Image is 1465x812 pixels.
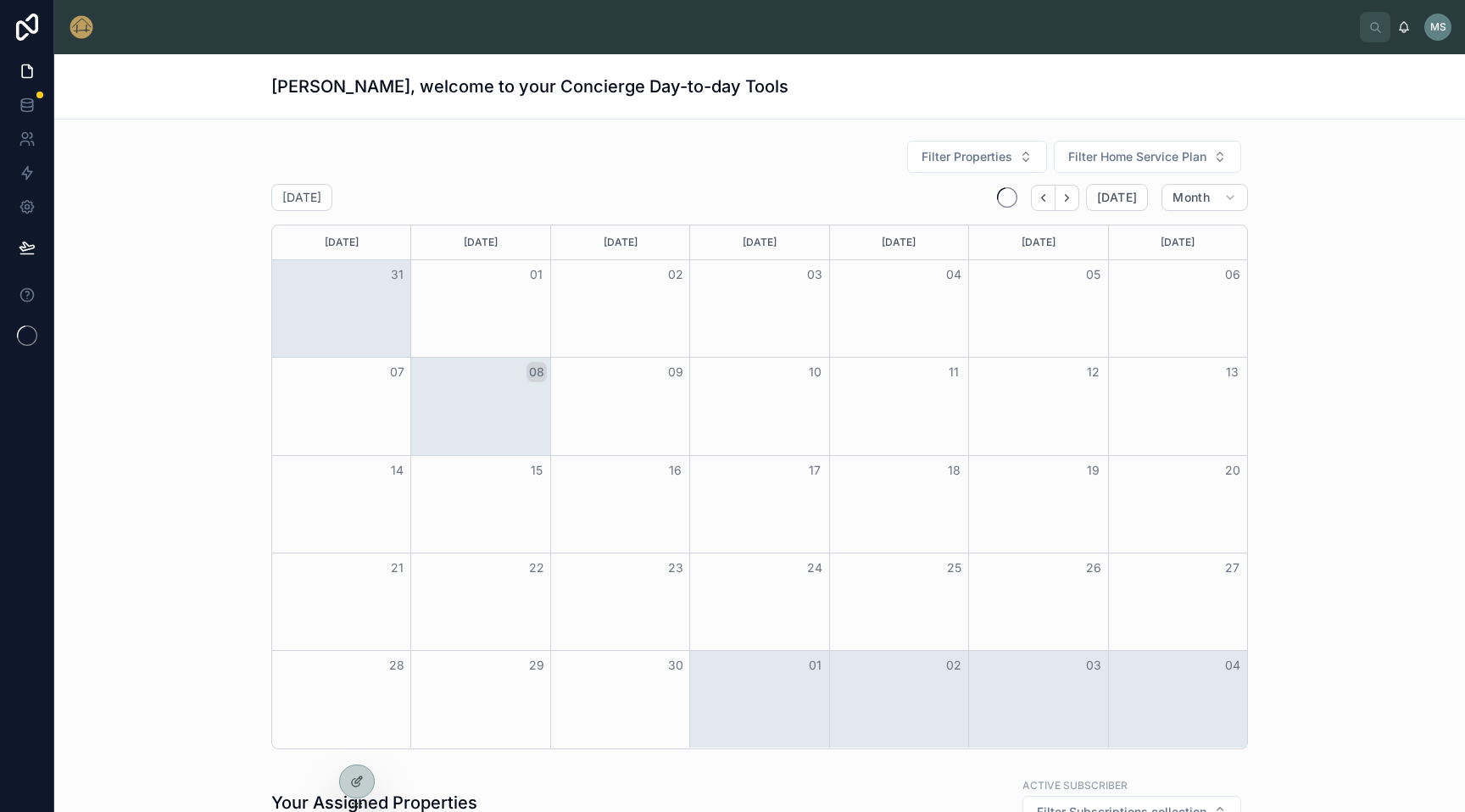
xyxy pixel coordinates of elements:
[922,148,1012,165] span: Filter Properties
[944,655,964,676] button: 02
[805,558,825,578] button: 24
[387,558,407,578] button: 21
[526,460,547,481] button: 15
[1054,141,1241,173] button: Select Button
[1056,185,1079,211] button: Next
[1430,20,1446,34] span: MS
[1083,460,1104,481] button: 19
[693,225,826,259] div: [DATE]
[944,460,964,481] button: 18
[805,655,825,676] button: 01
[526,362,547,382] button: 08
[1111,225,1245,259] div: [DATE]
[1173,190,1210,205] span: Month
[944,362,964,382] button: 11
[554,225,687,259] div: [DATE]
[387,362,407,382] button: 07
[1086,184,1148,211] button: [DATE]
[833,225,966,259] div: [DATE]
[666,558,686,578] button: 23
[271,225,1248,749] div: Month View
[1083,655,1104,676] button: 03
[1223,558,1243,578] button: 27
[526,655,547,676] button: 29
[271,75,788,98] h1: [PERSON_NAME], welcome to your Concierge Day-to-day Tools
[387,655,407,676] button: 28
[1223,460,1243,481] button: 20
[972,225,1105,259] div: [DATE]
[282,189,321,206] h2: [DATE]
[526,558,547,578] button: 22
[666,264,686,285] button: 02
[1223,362,1243,382] button: 13
[1068,148,1206,165] span: Filter Home Service Plan
[1223,655,1243,676] button: 04
[109,24,1360,31] div: scrollable content
[526,264,547,285] button: 01
[944,558,964,578] button: 25
[1083,558,1104,578] button: 26
[805,460,825,481] button: 17
[275,225,408,259] div: [DATE]
[68,14,95,41] img: App logo
[1083,264,1104,285] button: 05
[1031,185,1056,211] button: Back
[1083,362,1104,382] button: 12
[1161,184,1248,211] button: Month
[805,264,825,285] button: 03
[414,225,547,259] div: [DATE]
[805,362,825,382] button: 10
[1223,264,1243,285] button: 06
[944,264,964,285] button: 04
[666,655,686,676] button: 30
[387,264,407,285] button: 31
[387,460,407,481] button: 14
[1097,190,1137,205] span: [DATE]
[666,362,686,382] button: 09
[666,460,686,481] button: 16
[1022,777,1128,793] label: Active Subscriber
[907,141,1047,173] button: Select Button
